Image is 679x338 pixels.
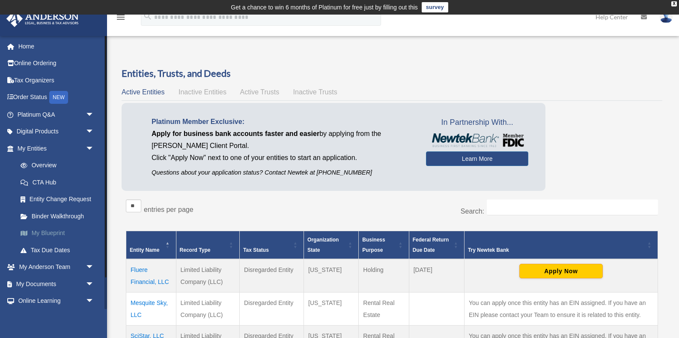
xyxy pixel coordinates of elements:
p: Platinum Member Exclusive: [152,116,413,128]
a: Tax Organizers [6,72,107,89]
img: User Pic [660,11,673,23]
a: Home [6,38,107,55]
span: arrow_drop_down [86,293,103,310]
a: My Anderson Teamarrow_drop_down [6,259,107,276]
div: NEW [49,91,68,104]
td: Limited Liability Company (LLC) [176,293,239,326]
a: Online Ordering [6,55,107,72]
span: Entity Name [130,247,159,253]
td: Holding [359,259,409,293]
a: Learn More [426,151,528,166]
span: Organization State [307,237,339,253]
a: Platinum Q&Aarrow_drop_down [6,106,107,123]
a: Order StatusNEW [6,89,107,106]
th: Entity Name: Activate to invert sorting [126,231,176,260]
span: Inactive Trusts [293,88,337,96]
div: Get a chance to win 6 months of Platinum for free just by filling out this [231,2,418,12]
i: search [143,12,152,21]
label: entries per page [144,206,194,213]
p: Questions about your application status? Contact Newtek at [PHONE_NUMBER] [152,167,413,178]
a: Online Learningarrow_drop_down [6,293,107,310]
i: menu [116,12,126,22]
a: Binder Walkthrough [12,208,107,225]
span: arrow_drop_down [86,259,103,276]
p: by applying from the [PERSON_NAME] Client Portal. [152,128,413,152]
a: Digital Productsarrow_drop_down [6,123,107,140]
th: Business Purpose: Activate to sort [359,231,409,260]
td: Mesquite Sky, LLC [126,293,176,326]
td: Rental Real Estate [359,293,409,326]
a: Tax Due Dates [12,241,107,259]
td: Disregarded Entity [240,293,304,326]
div: close [671,1,677,6]
td: Disregarded Entity [240,259,304,293]
a: My Documentsarrow_drop_down [6,275,107,293]
span: Business Purpose [362,237,385,253]
span: arrow_drop_down [86,140,103,157]
th: Organization State: Activate to sort [304,231,359,260]
a: menu [116,15,126,22]
span: Inactive Entities [179,88,226,96]
span: Apply for business bank accounts faster and easier [152,130,319,137]
th: Federal Return Due Date: Activate to sort [409,231,464,260]
a: Overview [12,157,103,174]
a: survey [422,2,448,12]
a: CTA Hub [12,174,107,191]
a: Entity Change Request [12,191,107,208]
button: Apply Now [519,264,603,278]
span: Active Entities [122,88,164,96]
th: Tax Status: Activate to sort [240,231,304,260]
th: Record Type: Activate to sort [176,231,239,260]
span: arrow_drop_down [86,275,103,293]
img: Anderson Advisors Platinum Portal [4,10,81,27]
td: [DATE] [409,259,464,293]
h3: Entities, Trusts, and Deeds [122,67,662,80]
span: In Partnership With... [426,116,528,130]
td: Limited Liability Company (LLC) [176,259,239,293]
a: My Entitiesarrow_drop_down [6,140,107,157]
p: Click "Apply Now" next to one of your entities to start an application. [152,152,413,164]
td: [US_STATE] [304,259,359,293]
div: Try Newtek Bank [468,245,645,255]
span: Active Trusts [240,88,280,96]
label: Search: [461,208,484,215]
td: [US_STATE] [304,293,359,326]
span: Tax Status [243,247,269,253]
img: NewtekBankLogoSM.png [430,133,524,147]
a: My Blueprint [12,225,107,242]
span: arrow_drop_down [86,106,103,124]
th: Try Newtek Bank : Activate to sort [464,231,658,260]
span: Federal Return Due Date [413,237,449,253]
td: You can apply once this entity has an EIN assigned. If you have an EIN please contact your Team t... [464,293,658,326]
span: arrow_drop_down [86,123,103,141]
span: Record Type [180,247,211,253]
td: Fluere Financial, LLC [126,259,176,293]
